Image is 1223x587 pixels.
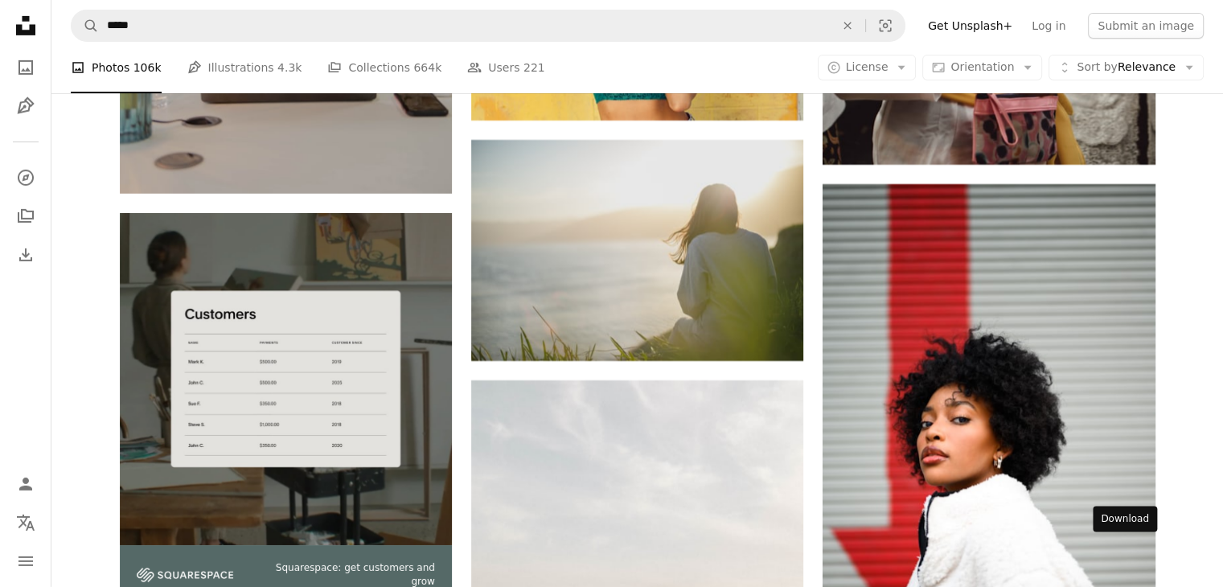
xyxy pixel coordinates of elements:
[10,545,42,577] button: Menu
[137,568,233,582] img: file-1747939142011-51e5cc87e3c9
[10,90,42,122] a: Illustrations
[10,200,42,232] a: Collections
[830,10,865,41] button: Clear
[10,51,42,84] a: Photos
[823,426,1155,441] a: woman in white and red shirt
[10,468,42,500] a: Log in / Sign up
[467,42,544,93] a: Users 221
[918,13,1022,39] a: Get Unsplash+
[10,10,42,45] a: Home — Unsplash
[866,10,905,41] button: Visual search
[950,60,1014,73] span: Orientation
[846,60,889,73] span: License
[413,59,441,76] span: 664k
[10,239,42,271] a: Download History
[471,243,803,257] a: woman wearing gray long-sleeved shirt facing the sea
[1093,507,1157,532] div: Download
[922,55,1042,80] button: Orientation
[120,213,452,545] img: file-1747939376688-baf9a4a454ffimage
[71,10,905,42] form: Find visuals sitewide
[1077,60,1176,76] span: Relevance
[471,140,803,361] img: woman wearing gray long-sleeved shirt facing the sea
[1022,13,1075,39] a: Log in
[523,59,545,76] span: 221
[10,507,42,539] button: Language
[187,42,302,93] a: Illustrations 4.3k
[10,162,42,194] a: Explore
[818,55,917,80] button: License
[1049,55,1204,80] button: Sort byRelevance
[72,10,99,41] button: Search Unsplash
[327,42,441,93] a: Collections 664k
[277,59,302,76] span: 4.3k
[1088,13,1204,39] button: Submit an image
[1077,60,1117,73] span: Sort by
